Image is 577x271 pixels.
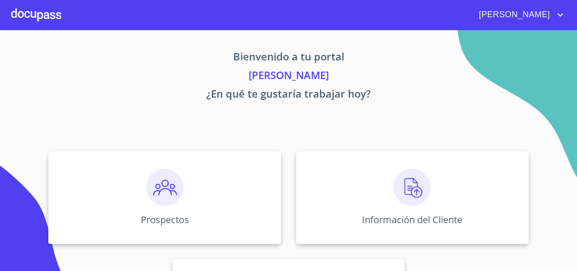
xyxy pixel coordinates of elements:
p: ¿En qué te gustaría trabajar hoy? [11,86,566,105]
span: [PERSON_NAME] [472,7,555,22]
p: Prospectos [141,213,189,226]
p: Bienvenido a tu portal [11,49,566,67]
button: account of current user [472,7,566,22]
img: carga.png [393,169,431,206]
p: Información del Cliente [362,213,462,226]
img: prospectos.png [146,169,184,206]
p: [PERSON_NAME] [11,67,566,86]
